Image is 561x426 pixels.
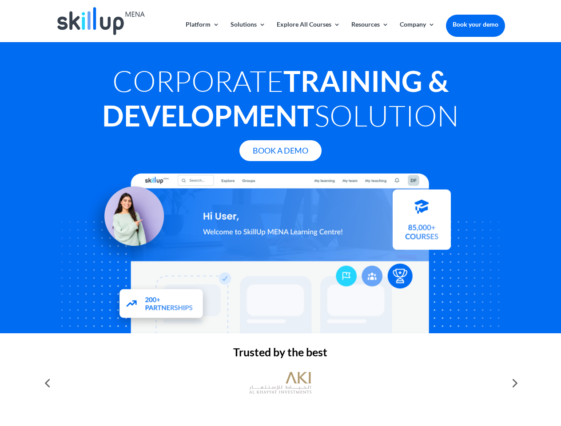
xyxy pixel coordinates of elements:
[186,21,219,42] a: Platform
[446,15,505,34] a: Book your demo
[102,63,449,133] strong: Training & Development
[351,21,389,42] a: Resources
[56,63,505,137] h1: Corporate Solution
[375,265,473,364] img: Upskill your workforce - SkillUp
[56,347,505,362] h2: Trusted by the best
[110,286,213,335] img: Partners - SkillUp Mena
[393,190,451,250] img: Courses library - SkillUp MENA
[277,21,340,42] a: Explore All Courses
[231,21,266,42] a: Solutions
[83,175,173,264] img: Learning Management Solution - SkillUp
[57,7,144,35] img: Skillup Mena
[400,21,435,42] a: Company
[249,367,311,398] img: al khayyat investments logo
[239,140,322,161] a: Book A Demo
